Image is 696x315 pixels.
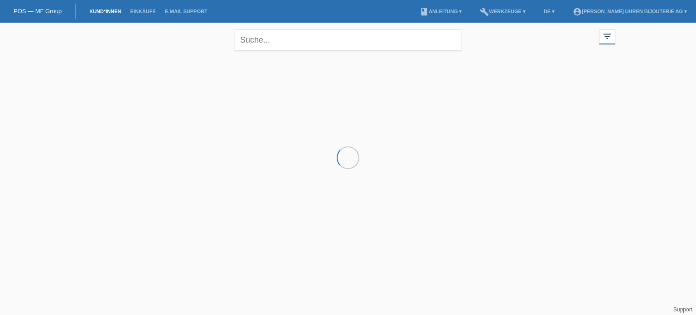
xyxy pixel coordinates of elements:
a: Kund*innen [85,9,126,14]
i: book [420,7,429,16]
a: bookAnleitung ▾ [415,9,466,14]
i: filter_list [602,31,612,41]
i: build [480,7,489,16]
a: E-Mail Support [160,9,212,14]
a: buildWerkzeuge ▾ [475,9,530,14]
a: account_circle[PERSON_NAME] Uhren Bijouterie AG ▾ [568,9,691,14]
a: POS — MF Group [14,8,62,15]
input: Suche... [235,29,461,51]
a: Support [673,306,692,313]
a: DE ▾ [539,9,559,14]
a: Einkäufe [126,9,160,14]
i: account_circle [573,7,582,16]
